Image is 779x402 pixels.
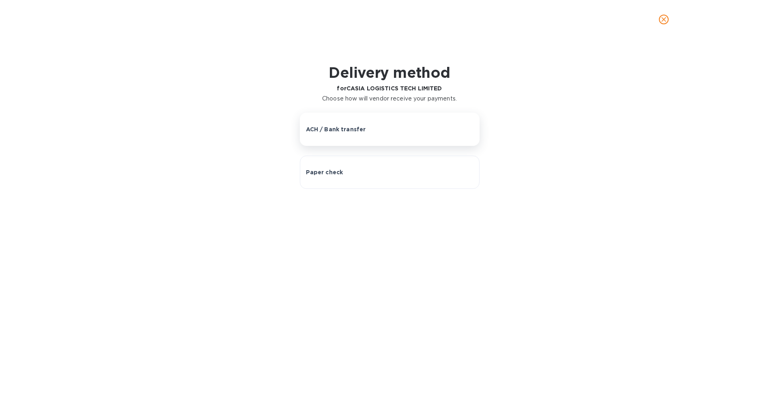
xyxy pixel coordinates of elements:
[300,156,480,189] button: Paper check
[322,64,457,81] h1: Delivery method
[306,125,366,133] p: ACH / Bank transfer
[322,94,457,103] p: Choose how will vendor receive your payments.
[306,168,343,176] p: Paper check
[300,113,480,146] button: ACH / Bank transfer
[654,10,674,29] button: close
[337,85,442,92] b: for CASIA LOGISTICS TECH LIMITED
